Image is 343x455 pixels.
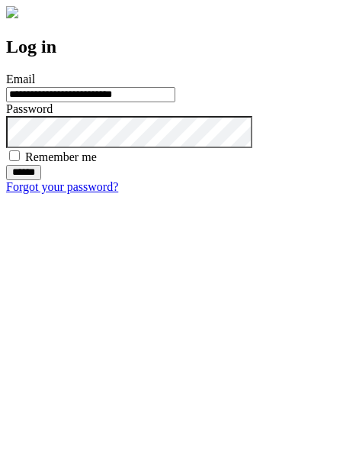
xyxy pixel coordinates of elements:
[6,73,35,86] label: Email
[6,37,337,57] h2: Log in
[6,180,118,193] a: Forgot your password?
[6,6,18,18] img: logo-4e3dc11c47720685a147b03b5a06dd966a58ff35d612b21f08c02c0306f2b779.png
[25,150,97,163] label: Remember me
[6,102,53,115] label: Password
